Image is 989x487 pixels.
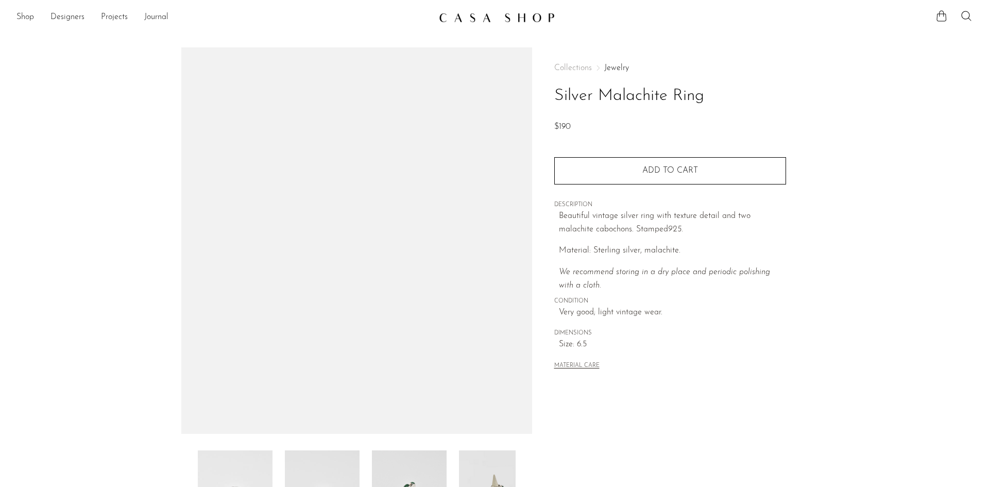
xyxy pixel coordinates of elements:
[554,297,786,306] span: CONDITION
[554,157,786,184] button: Add to cart
[16,9,431,26] nav: Desktop navigation
[554,64,786,72] nav: Breadcrumbs
[554,362,600,370] button: MATERIAL CARE
[559,338,786,351] span: Size: 6.5
[554,200,786,210] span: DESCRIPTION
[554,329,786,338] span: DIMENSIONS
[554,123,571,131] span: $190
[554,83,786,109] h1: Silver Malachite Ring
[559,306,786,320] span: Very good; light vintage wear.
[559,268,770,290] i: We recommend storing in a dry place and periodic polishing with a cloth.
[50,11,84,24] a: Designers
[554,64,592,72] span: Collections
[668,225,683,233] em: 925.
[16,11,34,24] a: Shop
[559,210,786,236] p: Beautiful vintage silver ring with texture detail and two malachite cabochons. Stamped
[144,11,168,24] a: Journal
[16,9,431,26] ul: NEW HEADER MENU
[559,244,786,258] p: Material: Sterling silver, malachite.
[642,166,698,175] span: Add to cart
[101,11,128,24] a: Projects
[604,64,629,72] a: Jewelry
